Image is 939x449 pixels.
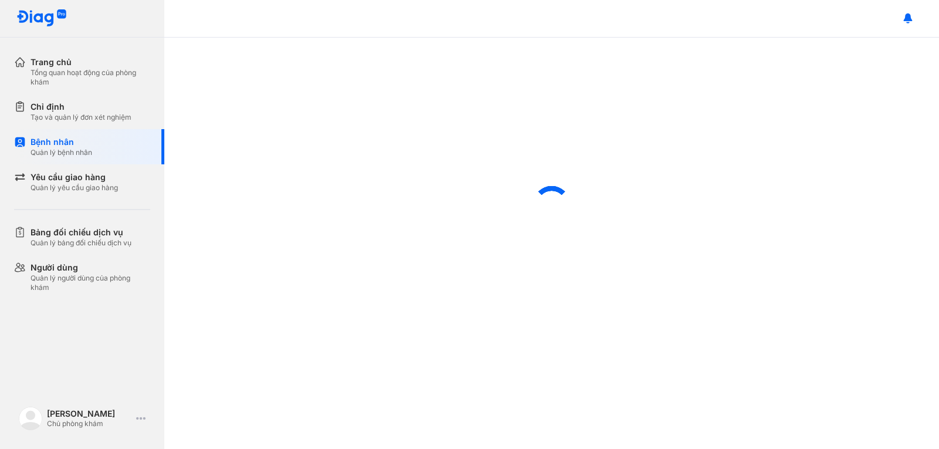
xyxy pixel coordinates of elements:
[31,238,131,248] div: Quản lý bảng đối chiếu dịch vụ
[31,56,150,68] div: Trang chủ
[31,101,131,113] div: Chỉ định
[31,183,118,193] div: Quản lý yêu cầu giao hàng
[31,262,150,274] div: Người dùng
[31,136,92,148] div: Bệnh nhân
[47,409,131,419] div: [PERSON_NAME]
[31,227,131,238] div: Bảng đối chiếu dịch vụ
[31,68,150,87] div: Tổng quan hoạt động của phòng khám
[19,407,42,430] img: logo
[31,113,131,122] div: Tạo và quản lý đơn xét nghiệm
[31,148,92,157] div: Quản lý bệnh nhân
[47,419,131,428] div: Chủ phòng khám
[16,9,67,28] img: logo
[31,274,150,292] div: Quản lý người dùng của phòng khám
[31,171,118,183] div: Yêu cầu giao hàng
